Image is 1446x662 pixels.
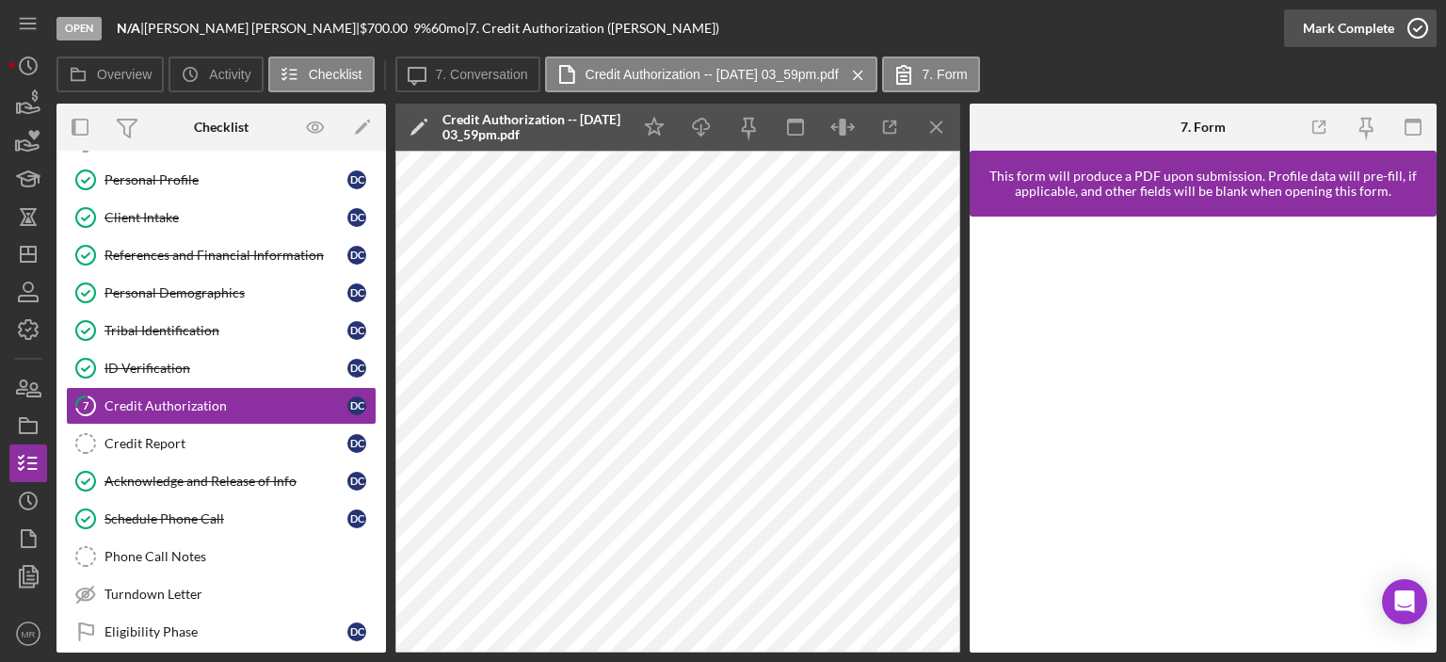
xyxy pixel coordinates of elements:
div: D C [347,170,366,189]
a: Schedule Phone CallDC [66,500,377,538]
button: 7. Form [882,57,980,92]
label: Checklist [309,67,362,82]
label: Credit Authorization -- [DATE] 03_59pm.pdf [586,67,839,82]
div: Checklist [194,120,249,135]
a: Personal DemographicsDC [66,274,377,312]
div: Phone Call Notes [104,549,376,564]
div: References and Financial Information [104,248,347,263]
button: MR [9,615,47,653]
div: Open [56,17,102,40]
a: ID VerificationDC [66,349,377,387]
div: Schedule Phone Call [104,511,347,526]
iframe: Lenderfit form [988,235,1420,634]
a: References and Financial InformationDC [66,236,377,274]
label: Activity [209,67,250,82]
div: D C [347,622,366,641]
div: D C [347,509,366,528]
div: This form will produce a PDF upon submission. Profile data will pre-fill, if applicable, and othe... [979,169,1427,199]
tspan: 7 [83,399,89,412]
a: Acknowledge and Release of InfoDC [66,462,377,500]
a: 7Credit AuthorizationDC [66,387,377,425]
label: 7. Form [923,67,968,82]
a: Turndown Letter [66,575,377,613]
button: Checklist [268,57,375,92]
div: D C [347,283,366,302]
text: MR [22,629,36,639]
div: Personal Demographics [104,285,347,300]
div: [PERSON_NAME] [PERSON_NAME] | [144,21,360,36]
div: $700.00 [360,21,413,36]
div: Personal Profile [104,172,347,187]
b: N/A [117,20,140,36]
div: ID Verification [104,361,347,376]
div: Mark Complete [1303,9,1394,47]
label: Overview [97,67,152,82]
a: Tribal IdentificationDC [66,312,377,349]
div: D C [347,321,366,340]
div: 9 % [413,21,431,36]
div: | [117,21,144,36]
div: Tribal Identification [104,323,347,338]
a: Phone Call Notes [66,538,377,575]
div: D C [347,472,366,491]
div: Credit Authorization [104,398,347,413]
div: 60 mo [431,21,465,36]
button: 7. Conversation [395,57,540,92]
div: | 7. Credit Authorization ([PERSON_NAME]) [465,21,719,36]
a: Credit ReportDC [66,425,377,462]
div: Open Intercom Messenger [1382,579,1427,624]
a: Client IntakeDC [66,199,377,236]
div: 7. Form [1181,120,1226,135]
button: Activity [169,57,263,92]
div: D C [347,396,366,415]
div: Turndown Letter [104,587,376,602]
div: Credit Authorization -- [DATE] 03_59pm.pdf [442,112,621,142]
button: Mark Complete [1284,9,1437,47]
div: Credit Report [104,436,347,451]
div: Eligibility Phase [104,624,347,639]
div: D C [347,434,366,453]
div: Client Intake [104,210,347,225]
button: Credit Authorization -- [DATE] 03_59pm.pdf [545,57,877,92]
label: 7. Conversation [436,67,528,82]
div: D C [347,208,366,227]
div: D C [347,359,366,378]
a: Eligibility PhaseDC [66,613,377,651]
div: D C [347,246,366,265]
button: Overview [56,57,164,92]
a: Personal ProfileDC [66,161,377,199]
div: Acknowledge and Release of Info [104,474,347,489]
